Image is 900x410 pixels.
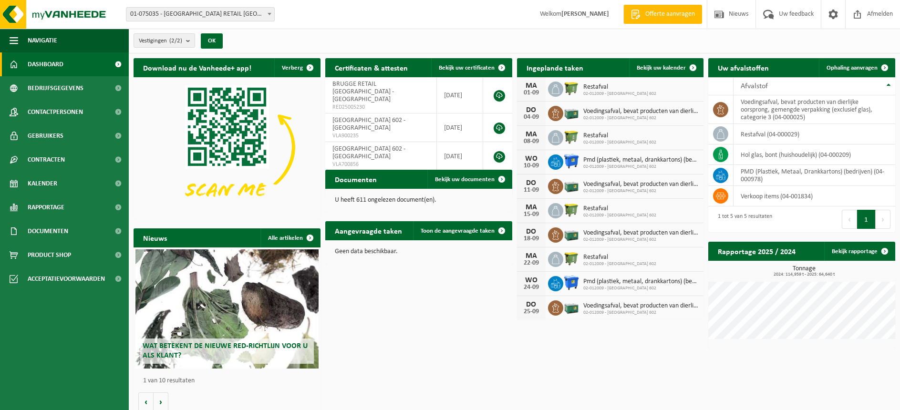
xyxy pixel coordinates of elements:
td: restafval (04-000029) [734,124,895,144]
a: Toon de aangevraagde taken [413,221,511,240]
h2: Aangevraagde taken [325,221,412,240]
span: Restafval [583,132,656,140]
div: MA [522,204,541,211]
td: hol glas, bont (huishoudelijk) (04-000209) [734,144,895,165]
span: Wat betekent de nieuwe RED-richtlijn voor u als klant? [143,342,308,359]
h2: Download nu de Vanheede+ app! [134,58,261,77]
h2: Documenten [325,170,386,188]
span: 02-012009 - [GEOGRAPHIC_DATA] 602 [583,310,699,316]
span: [GEOGRAPHIC_DATA] 602 - [GEOGRAPHIC_DATA] [332,117,405,132]
span: Restafval [583,254,656,261]
td: [DATE] [437,113,483,142]
div: MA [522,252,541,260]
span: Product Shop [28,243,71,267]
div: 08-09 [522,138,541,145]
div: WO [522,277,541,284]
img: WB-1100-HPE-BE-01 [563,275,579,291]
span: 2024: 114,959 t - 2025: 64,640 t [713,272,895,277]
span: Restafval [583,83,656,91]
span: Voedingsafval, bevat producten van dierlijke oorsprong, gemengde verpakking (exc... [583,181,699,188]
span: Navigatie [28,29,57,52]
span: Contactpersonen [28,100,83,124]
div: 22-09 [522,260,541,266]
span: VLA900235 [332,132,429,140]
span: Rapportage [28,195,64,219]
a: Wat betekent de nieuwe RED-richtlijn voor u als klant? [135,249,319,369]
img: PB-LB-0680-HPE-GN-01 [563,104,579,121]
a: Bekijk uw documenten [427,170,511,189]
img: PB-LB-0680-HPE-GN-01 [563,226,579,242]
td: verkoop items (04-001834) [734,186,895,206]
td: [DATE] [437,142,483,171]
div: 18-09 [522,236,541,242]
div: 10-09 [522,163,541,169]
a: Bekijk rapportage [824,242,894,261]
span: [GEOGRAPHIC_DATA] 602 - [GEOGRAPHIC_DATA] [332,145,405,160]
span: 02-012009 - [GEOGRAPHIC_DATA] 602 [583,213,656,218]
span: Contracten [28,148,65,172]
span: Kalender [28,172,57,195]
img: WB-1100-HPE-GN-50 [563,250,579,266]
div: DO [522,106,541,114]
a: Bekijk uw kalender [629,58,703,77]
img: PB-LB-0680-HPE-GN-01 [563,177,579,194]
a: Ophaling aanvragen [819,58,894,77]
span: Dashboard [28,52,63,76]
p: U heeft 611 ongelezen document(en). [335,197,503,204]
span: Toon de aangevraagde taken [421,228,495,234]
span: 02-012009 - [GEOGRAPHIC_DATA] 602 [583,237,699,243]
span: 01-075035 - BRUGGE RETAIL NV - BRUGGE [126,7,275,21]
div: 04-09 [522,114,541,121]
div: DO [522,179,541,187]
button: 1 [857,210,876,229]
a: Bekijk uw certificaten [431,58,511,77]
span: Bekijk uw documenten [435,176,495,183]
span: Voedingsafval, bevat producten van dierlijke oorsprong, gemengde verpakking (exc... [583,108,699,115]
h3: Tonnage [713,266,895,277]
button: OK [201,33,223,49]
span: Voedingsafval, bevat producten van dierlijke oorsprong, gemengde verpakking (exc... [583,229,699,237]
span: 02-012009 - [GEOGRAPHIC_DATA] 602 [583,164,699,170]
span: RED25005230 [332,103,429,111]
span: Offerte aanvragen [643,10,697,19]
span: 02-012009 - [GEOGRAPHIC_DATA] 602 [583,286,699,291]
span: Ophaling aanvragen [827,65,878,71]
span: Acceptatievoorwaarden [28,267,105,291]
div: DO [522,301,541,308]
span: Bekijk uw certificaten [439,65,495,71]
p: 1 van 10 resultaten [143,378,316,384]
img: WB-1100-HPE-GN-50 [563,80,579,96]
span: Afvalstof [741,82,768,90]
button: Verberg [274,58,320,77]
span: Pmd (plastiek, metaal, drankkartons) (bedrijven) [583,156,699,164]
button: Next [876,210,890,229]
h2: Rapportage 2025 / 2024 [708,242,805,260]
h2: Uw afvalstoffen [708,58,778,77]
span: Gebruikers [28,124,63,148]
span: 01-075035 - BRUGGE RETAIL NV - BRUGGE [126,8,274,21]
div: MA [522,131,541,138]
div: 1 tot 5 van 5 resultaten [713,209,772,230]
span: Bekijk uw kalender [637,65,686,71]
span: VLA700856 [332,161,429,168]
div: MA [522,82,541,90]
img: WB-1100-HPE-GN-50 [563,202,579,218]
a: Offerte aanvragen [623,5,702,24]
button: Previous [842,210,857,229]
span: Voedingsafval, bevat producten van dierlijke oorsprong, gemengde verpakking (exc... [583,302,699,310]
span: Restafval [583,205,656,213]
span: Documenten [28,219,68,243]
span: 02-012009 - [GEOGRAPHIC_DATA] 602 [583,91,656,97]
span: 02-012009 - [GEOGRAPHIC_DATA] 602 [583,261,656,267]
img: WB-1100-HPE-GN-50 [563,129,579,145]
h2: Certificaten & attesten [325,58,417,77]
span: BRUGGE RETAIL [GEOGRAPHIC_DATA] - [GEOGRAPHIC_DATA] [332,81,394,103]
span: 02-012009 - [GEOGRAPHIC_DATA] 602 [583,188,699,194]
h2: Ingeplande taken [517,58,593,77]
h2: Nieuws [134,228,176,247]
span: Verberg [282,65,303,71]
span: Bedrijfsgegevens [28,76,83,100]
div: WO [522,155,541,163]
td: [DATE] [437,77,483,113]
div: 25-09 [522,308,541,315]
